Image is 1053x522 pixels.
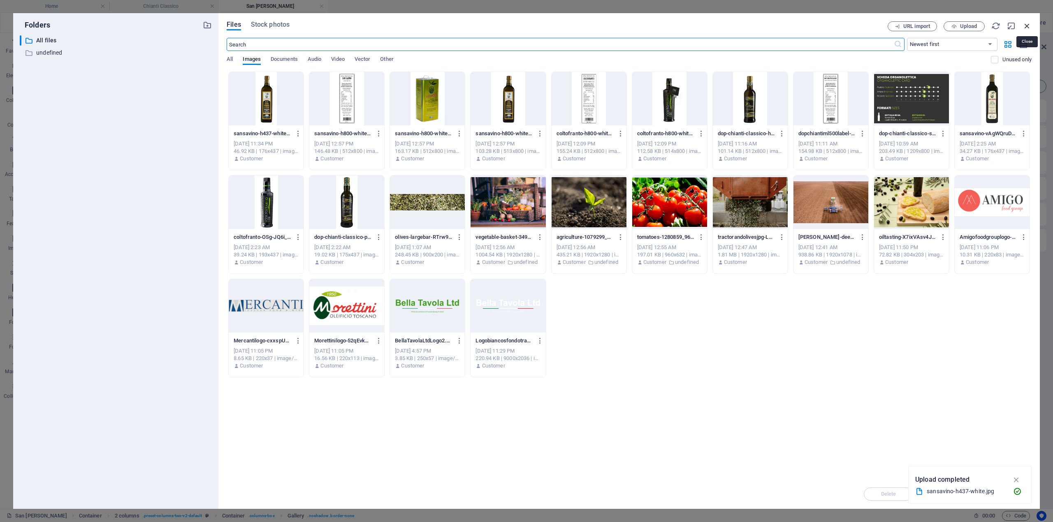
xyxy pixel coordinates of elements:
[314,251,379,259] div: 19.02 KB | 175x437 | image/jpeg
[401,362,424,370] p: Customer
[36,48,197,58] p: undefined
[240,362,263,370] p: Customer
[395,337,452,344] p: BellaTavolaLtdLogo2.micro-ftyJAcb_S79l1VXqnTxN_g.png
[724,155,747,162] p: Customer
[1007,21,1016,30] i: Minimize
[234,337,291,344] p: Mercantilogo-cxxspU_97u1ZYPXSaCIxjw.PNG
[879,148,944,155] div: 203.49 KB | 1209x800 | image/jpeg
[203,21,212,30] i: Create new folder
[308,54,321,66] span: Audio
[475,140,540,148] div: [DATE] 12:57 PM
[557,233,614,241] p: agriculture-1079299_1920-2R8rfcD1myemu8bZf5-vzw.jpg
[960,130,1017,137] p: sansavino-vAgWQruDeSyA2nxgtrmQKg.jpg
[314,233,372,241] p: dop-chianti-classico-pY-W1wXRTbpaFbjxhVAsSw.jpg
[637,251,702,259] div: 197.01 KB | 960x632 | image/jpeg
[331,54,344,66] span: Video
[482,259,505,266] p: Customer
[475,244,540,251] div: [DATE] 12:56 AM
[966,259,989,266] p: Customer
[475,337,533,344] p: Logobiancosfondotrasparente.png
[380,54,393,66] span: Other
[557,251,622,259] div: 435.21 KB | 1920x1280 | image/jpeg
[557,140,622,148] div: [DATE] 12:09 PM
[475,251,540,259] div: 1004.54 KB | 1920x1280 | image/jpeg
[991,21,1000,30] i: Reload
[637,130,695,137] p: coltofranto-h800-white-dmjAlE68SWsyiMaDyFn-lA.jpg
[20,48,212,58] div: undefined
[879,233,937,241] p: oiltasting-X7ixVAsv4Jna3TAgGtkPMQ.jpg
[240,259,263,266] p: Customer
[637,259,702,266] div: By: Customer | Folder: undefined
[557,244,622,251] div: [DATE] 12:56 AM
[475,259,540,266] div: By: Customer | Folder: undefined
[885,155,908,162] p: Customer
[888,21,937,31] button: URL import
[643,259,666,266] p: Customer
[798,130,856,137] p: dopchiantiml500label-gMzYrLrXTTyENrtNxvYe5A.jpg
[320,259,343,266] p: Customer
[475,233,533,241] p: vegetable-basket-349667_1920-mBMg8bbGkpKS2-n_RYOXkg.jpg
[234,130,291,137] p: sansavino-h437-white-Ex-AJOp5tuAfrWBpHq_nDg.jpg
[718,251,783,259] div: 1.81 MB | 1920x1280 | image/jpeg
[637,244,702,251] div: [DATE] 12:55 AM
[227,54,233,66] span: All
[234,233,291,241] p: coltofranto-OSg-JQ6i_UEPEMu_iYF-uA.jpg
[314,140,379,148] div: [DATE] 12:57 PM
[271,54,298,66] span: Documents
[475,130,533,137] p: sansavino-h800-white-Y24F_xvLTlDdvlZkWiz_LQ.jpg
[798,244,863,251] div: [DATE] 12:41 AM
[234,347,299,355] div: [DATE] 11:05 PM
[475,355,540,362] div: 220.94 KB | 9000x2036 | image/png
[227,38,893,51] input: Search
[557,148,622,155] div: 155.24 KB | 512x800 | image/jpeg
[637,140,702,148] div: [DATE] 12:09 PM
[234,140,299,148] div: [DATE] 11:34 PM
[251,20,290,30] span: Stock photos
[798,140,863,148] div: [DATE] 11:11 AM
[475,148,540,155] div: 103.28 KB | 513x800 | image/jpeg
[36,36,197,45] p: All files
[966,155,989,162] p: Customer
[637,233,695,241] p: tomatoes-1280859_960_720-SgF1vEdLI1cEphXohsgZQg.jpg
[718,233,775,241] p: tractorandolivesjpg-Lh03dMHo6WzxsCMFIo8iag.jpg
[798,233,856,241] p: john-deere-8370r-3288625_1920-V1gjmyOeFikKNvUzCBDnbQ.jpg
[879,251,944,259] div: 72.82 KB | 304x203 | image/jpeg
[960,24,977,29] span: Upload
[960,233,1017,241] p: Amigofoodgrouplogo-Zpv4OzcCpTQQOvEuBYZBtw.PNG
[718,148,783,155] div: 101.14 KB | 512x800 | image/jpeg
[557,259,622,266] div: By: Customer | Folder: undefined
[314,337,372,344] p: Morettinilogo-52qEvkVtPnpRQFWU-9fitQ.PNG
[20,20,50,30] p: Folders
[320,155,343,162] p: Customer
[314,130,372,137] p: sansavino-h800-white-label-OWiB68G3SrE8kMbN1shdOg.jpg
[885,259,908,266] p: Customer
[20,35,21,46] div: ​
[395,347,460,355] div: [DATE] 4:57 PM
[482,362,505,370] p: Customer
[960,244,1025,251] div: [DATE] 11:06 PM
[395,140,460,148] div: [DATE] 12:57 PM
[927,487,1007,496] div: sansavino-h437-white.jpg
[243,54,261,66] span: Images
[314,244,379,251] div: [DATE] 2:22 AM
[805,155,828,162] p: Customer
[314,148,379,155] div: 146.48 KB | 512x800 | image/jpeg
[798,251,863,259] div: 938.86 KB | 1920x1078 | image/jpeg
[395,355,460,362] div: 3.85 KB | 250x57 | image/png
[234,251,299,259] div: 39.24 KB | 193x437 | image/jpeg
[836,259,860,266] p: undefined
[718,130,775,137] p: dop-chianti-classico-h800-white-xsatrHZxVqdtz4Vzpr36xg.jpg
[798,148,863,155] div: 154.98 KB | 512x800 | image/jpeg
[401,259,424,266] p: Customer
[514,259,538,266] p: undefined
[915,474,970,485] p: Upload completed
[960,251,1025,259] div: 10.31 KB | 220x83 | image/png
[395,251,460,259] div: 248.45 KB | 900x200 | image/jpeg
[395,233,452,241] p: olives-largebar-RTrw9h3US1bP9KKprC_aBw.jpg
[355,54,371,66] span: Vector
[320,362,343,370] p: Customer
[805,259,828,266] p: Customer
[960,140,1025,148] div: [DATE] 2:25 AM
[879,130,937,137] p: dop-chianti-classico-scheda-N8cH0PW2a0kc3j8TRXDdFg.jpg
[879,244,944,251] div: [DATE] 11:50 PM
